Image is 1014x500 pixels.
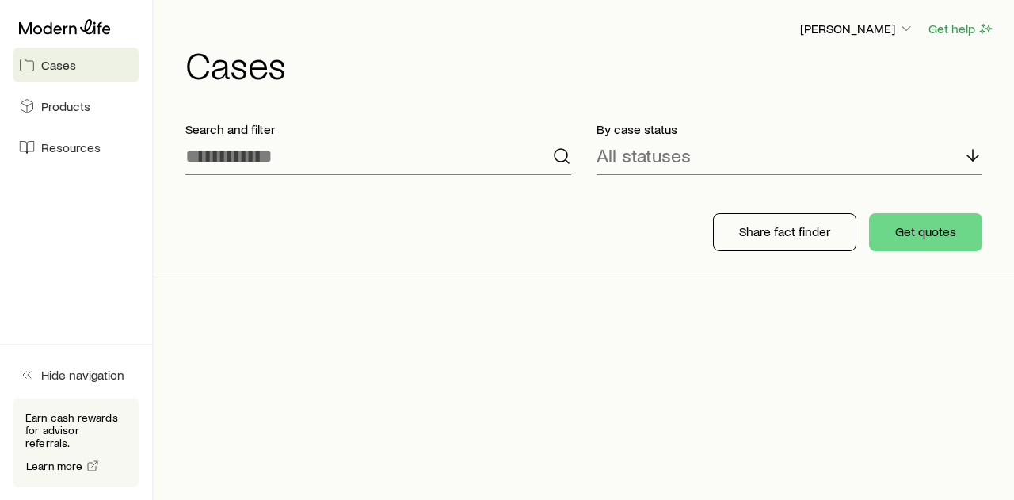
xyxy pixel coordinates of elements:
[41,367,124,383] span: Hide navigation
[185,121,571,137] p: Search and filter
[185,45,995,83] h1: Cases
[41,57,76,73] span: Cases
[13,357,139,392] button: Hide navigation
[26,460,83,471] span: Learn more
[13,89,139,124] a: Products
[13,399,139,487] div: Earn cash rewards for advisor referrals.Learn more
[597,121,982,137] p: By case status
[869,213,982,251] button: Get quotes
[800,21,914,36] p: [PERSON_NAME]
[928,20,995,38] button: Get help
[713,213,856,251] button: Share fact finder
[739,223,830,239] p: Share fact finder
[41,139,101,155] span: Resources
[597,144,691,166] p: All statuses
[799,20,915,39] button: [PERSON_NAME]
[13,48,139,82] a: Cases
[13,130,139,165] a: Resources
[41,98,90,114] span: Products
[25,411,127,449] p: Earn cash rewards for advisor referrals.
